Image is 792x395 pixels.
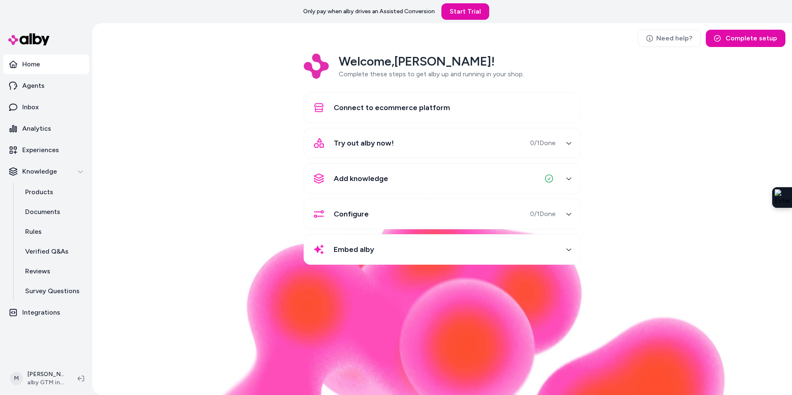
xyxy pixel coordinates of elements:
[27,379,64,387] span: alby GTM internal
[22,308,60,317] p: Integrations
[27,370,64,379] p: [PERSON_NAME]
[3,97,89,117] a: Inbox
[309,240,575,259] button: Embed alby
[10,372,23,385] span: M
[3,76,89,96] a: Agents
[339,54,524,69] h2: Welcome, [PERSON_NAME] !
[22,167,57,176] p: Knowledge
[25,286,80,296] p: Survey Questions
[309,133,575,153] button: Try out alby now!0/1Done
[22,145,59,155] p: Experiences
[22,102,39,112] p: Inbox
[334,208,369,220] span: Configure
[339,70,524,78] span: Complete these steps to get alby up and running in your shop.
[25,266,50,276] p: Reviews
[530,138,556,148] span: 0 / 1 Done
[334,244,374,255] span: Embed alby
[22,59,40,69] p: Home
[3,54,89,74] a: Home
[158,198,726,395] img: alby Bubble
[530,209,556,219] span: 0 / 1 Done
[25,227,42,237] p: Rules
[25,207,60,217] p: Documents
[309,169,575,188] button: Add knowledge
[3,162,89,181] button: Knowledge
[334,173,388,184] span: Add knowledge
[334,137,394,149] span: Try out alby now!
[334,102,450,113] span: Connect to ecommerce platform
[25,247,68,256] p: Verified Q&As
[17,222,89,242] a: Rules
[303,7,435,16] p: Only pay when alby drives an Assisted Conversion
[8,33,49,45] img: alby Logo
[441,3,489,20] a: Start Trial
[309,98,575,118] button: Connect to ecommerce platform
[22,124,51,134] p: Analytics
[17,261,89,281] a: Reviews
[3,140,89,160] a: Experiences
[3,303,89,322] a: Integrations
[17,182,89,202] a: Products
[25,187,53,197] p: Products
[17,202,89,222] a: Documents
[775,189,790,206] img: Extension Icon
[17,242,89,261] a: Verified Q&As
[309,204,575,224] button: Configure0/1Done
[3,119,89,139] a: Analytics
[706,30,785,47] button: Complete setup
[304,54,329,79] img: Logo
[22,81,45,91] p: Agents
[638,30,701,47] a: Need help?
[5,365,71,392] button: M[PERSON_NAME]alby GTM internal
[17,281,89,301] a: Survey Questions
